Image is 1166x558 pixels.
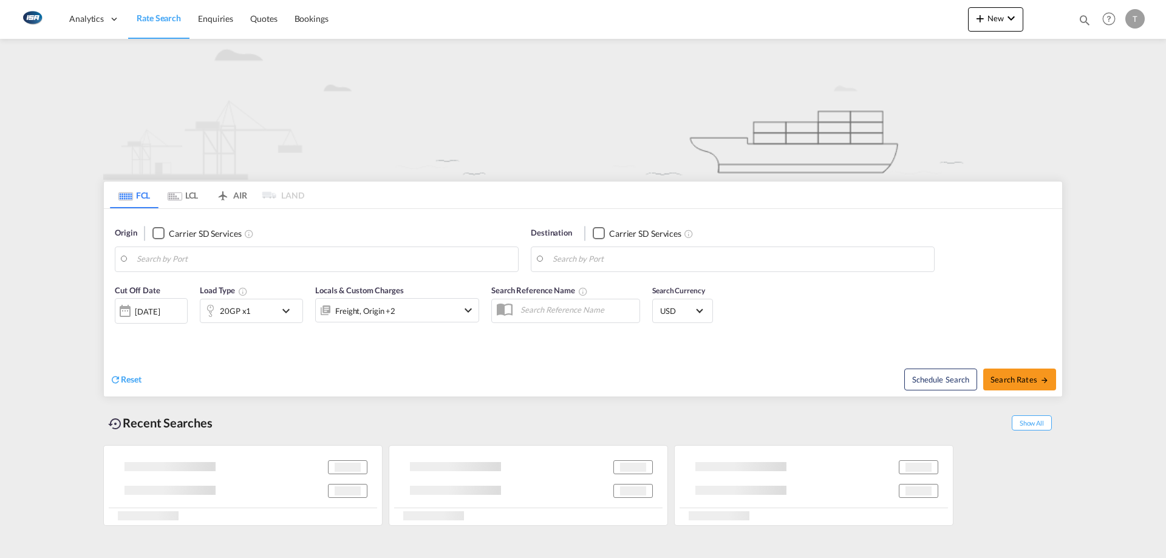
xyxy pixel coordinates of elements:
[553,250,928,268] input: Search by Port
[137,13,181,23] span: Rate Search
[904,369,977,390] button: Note: By default Schedule search will only considerorigin ports, destination ports and cut off da...
[1040,376,1049,384] md-icon: icon-arrow-right
[660,305,694,316] span: USD
[973,11,987,26] md-icon: icon-plus 400-fg
[1099,9,1125,30] div: Help
[973,13,1018,23] span: New
[461,303,476,318] md-icon: icon-chevron-down
[514,301,639,319] input: Search Reference Name
[207,182,256,208] md-tab-item: AIR
[18,5,46,33] img: 1aa151c0c08011ec8d6f413816f9a227.png
[135,306,160,317] div: [DATE]
[279,304,299,318] md-icon: icon-chevron-down
[1078,13,1091,27] md-icon: icon-magnify
[200,299,303,323] div: 20GP x1icon-chevron-down
[659,302,706,319] md-select: Select Currency: $ USDUnited States Dollar
[69,13,104,25] span: Analytics
[1125,9,1145,29] div: T
[110,373,141,387] div: icon-refreshReset
[200,285,248,295] span: Load Type
[115,322,124,339] md-datepicker: Select
[652,286,705,295] span: Search Currency
[198,13,233,24] span: Enquiries
[110,182,159,208] md-tab-item: FCL
[968,7,1023,32] button: icon-plus 400-fgNewicon-chevron-down
[578,287,588,296] md-icon: Your search will be saved by the below given name
[315,298,479,322] div: Freight Origin Destination Dock Stuffingicon-chevron-down
[250,13,277,24] span: Quotes
[121,374,141,384] span: Reset
[593,227,681,240] md-checkbox: Checkbox No Ink
[1099,9,1119,29] span: Help
[609,228,681,240] div: Carrier SD Services
[244,229,254,239] md-icon: Unchecked: Search for CY (Container Yard) services for all selected carriers.Checked : Search for...
[990,375,1049,384] span: Search Rates
[1078,13,1091,32] div: icon-magnify
[108,417,123,431] md-icon: icon-backup-restore
[1004,11,1018,26] md-icon: icon-chevron-down
[295,13,329,24] span: Bookings
[335,302,395,319] div: Freight Origin Destination Dock Stuffing
[104,209,1062,396] div: Origin Checkbox No InkUnchecked: Search for CY (Container Yard) services for all selected carrier...
[110,182,304,208] md-pagination-wrapper: Use the left and right arrow keys to navigate between tabs
[115,227,137,239] span: Origin
[115,298,188,324] div: [DATE]
[491,285,588,295] span: Search Reference Name
[103,409,217,437] div: Recent Searches
[531,227,572,239] span: Destination
[220,302,251,319] div: 20GP x1
[103,39,1063,180] img: new-FCL.png
[1012,415,1052,430] span: Show All
[238,287,248,296] md-icon: Select multiple loads to view rates
[115,285,160,295] span: Cut Off Date
[169,228,241,240] div: Carrier SD Services
[159,182,207,208] md-tab-item: LCL
[315,285,404,295] span: Locals & Custom Charges
[137,250,512,268] input: Search by Port
[216,188,230,197] md-icon: icon-airplane
[110,374,121,385] md-icon: icon-refresh
[152,227,241,240] md-checkbox: Checkbox No Ink
[983,369,1056,390] button: Search Ratesicon-arrow-right
[684,229,694,239] md-icon: Unchecked: Search for CY (Container Yard) services for all selected carriers.Checked : Search for...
